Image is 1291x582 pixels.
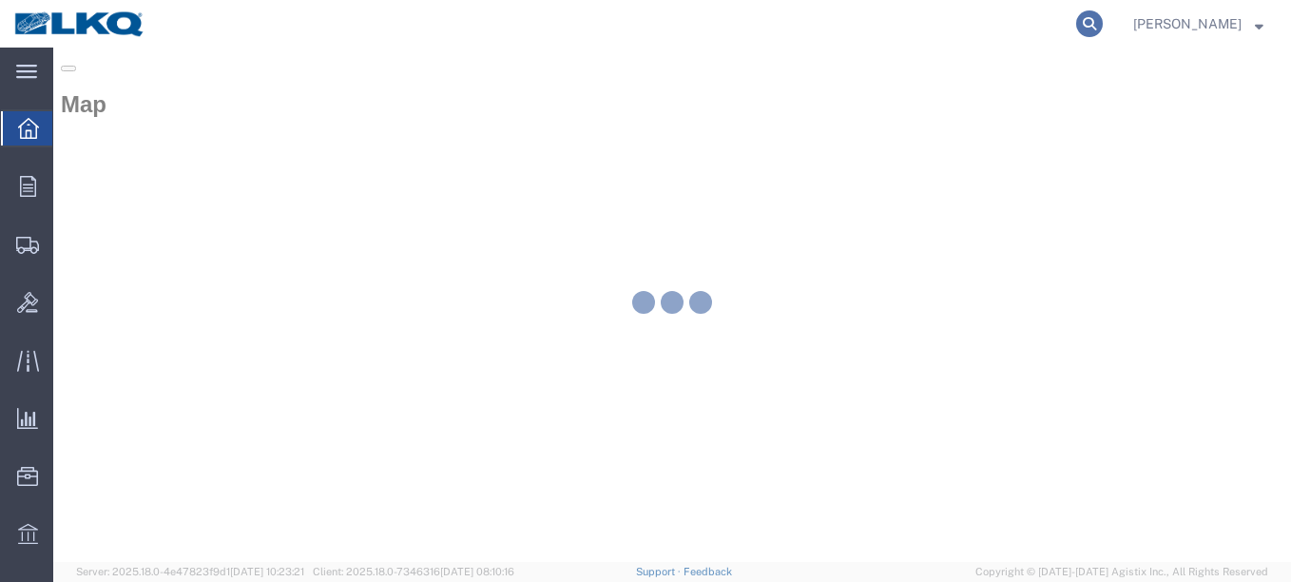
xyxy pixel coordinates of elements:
span: Client: 2025.18.0-7346316 [313,566,514,577]
button: [PERSON_NAME] [1132,12,1264,35]
a: Support [636,566,684,577]
a: Feedback [684,566,732,577]
img: logo [13,10,146,38]
span: Server: 2025.18.0-4e47823f9d1 [76,566,304,577]
span: Copyright © [DATE]-[DATE] Agistix Inc., All Rights Reserved [975,564,1268,580]
span: Charan Munikrishnappa [1133,13,1242,34]
h2: Map [8,44,1230,70]
span: [DATE] 08:10:16 [440,566,514,577]
span: [DATE] 10:23:21 [230,566,304,577]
